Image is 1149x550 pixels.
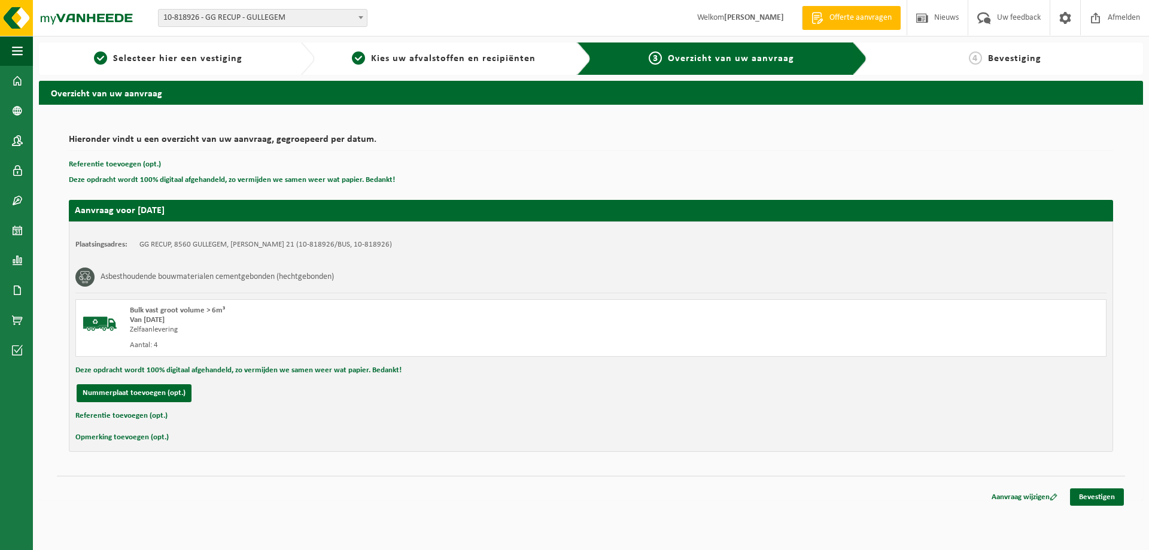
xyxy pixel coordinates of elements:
button: Referentie toevoegen (opt.) [69,157,161,172]
strong: Van [DATE] [130,316,165,324]
span: Overzicht van uw aanvraag [668,54,794,63]
div: Aantal: 4 [130,341,639,350]
span: Offerte aanvragen [826,12,895,24]
span: 10-818926 - GG RECUP - GULLEGEM [158,9,367,27]
img: BL-SO-LV.png [82,306,118,342]
h2: Overzicht van uw aanvraag [39,81,1143,104]
button: Deze opdracht wordt 100% digitaal afgehandeld, zo vermijden we samen weer wat papier. Bedankt! [75,363,402,378]
strong: [PERSON_NAME] [724,13,784,22]
a: 1Selecteer hier een vestiging [45,51,291,66]
span: 4 [969,51,982,65]
span: Kies uw afvalstoffen en recipiënten [371,54,536,63]
span: Bevestiging [988,54,1041,63]
span: 3 [649,51,662,65]
span: 2 [352,51,365,65]
button: Deze opdracht wordt 100% digitaal afgehandeld, zo vermijden we samen weer wat papier. Bedankt! [69,172,395,188]
a: Aanvraag wijzigen [983,488,1066,506]
strong: Aanvraag voor [DATE] [75,206,165,215]
td: GG RECUP, 8560 GULLEGEM, [PERSON_NAME] 21 (10-818926/BUS, 10-818926) [139,240,392,250]
span: 10-818926 - GG RECUP - GULLEGEM [159,10,367,26]
h3: Asbesthoudende bouwmaterialen cementgebonden (hechtgebonden) [101,268,334,287]
div: Zelfaanlevering [130,325,639,335]
strong: Plaatsingsadres: [75,241,127,248]
span: Selecteer hier een vestiging [113,54,242,63]
a: Offerte aanvragen [802,6,901,30]
span: Bulk vast groot volume > 6m³ [130,306,225,314]
button: Nummerplaat toevoegen (opt.) [77,384,191,402]
a: Bevestigen [1070,488,1124,506]
button: Opmerking toevoegen (opt.) [75,430,169,445]
h2: Hieronder vindt u een overzicht van uw aanvraag, gegroepeerd per datum. [69,135,1113,151]
a: 2Kies uw afvalstoffen en recipiënten [321,51,567,66]
span: 1 [94,51,107,65]
button: Referentie toevoegen (opt.) [75,408,168,424]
